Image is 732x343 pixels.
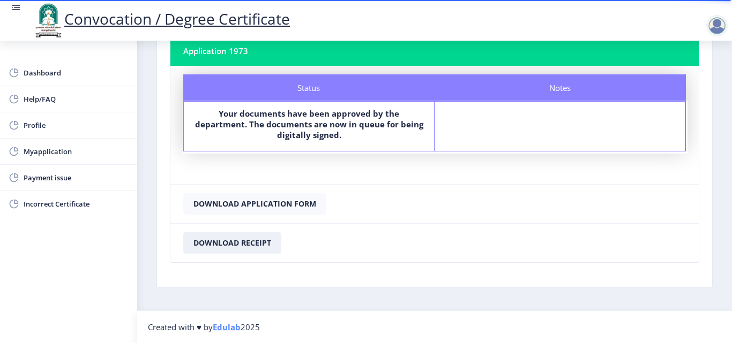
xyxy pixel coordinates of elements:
span: Help/FAQ [24,93,129,105]
nb-card-header: Application 1973 [170,36,699,66]
button: Download Application Form [183,193,326,215]
span: Dashboard [24,66,129,79]
a: Edulab [213,322,241,332]
span: Incorrect Certificate [24,197,129,210]
span: Payment issue [24,171,129,184]
img: logo [32,2,64,39]
button: Download Receipt [183,232,281,254]
span: Myapplication [24,145,129,158]
span: Profile [24,119,129,132]
div: Notes [435,74,686,101]
span: Created with ♥ by 2025 [148,322,260,332]
b: Your documents have been approved by the department. The documents are now in queue for being dig... [195,108,423,140]
div: Status [183,74,435,101]
a: Convocation / Degree Certificate [32,9,290,29]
